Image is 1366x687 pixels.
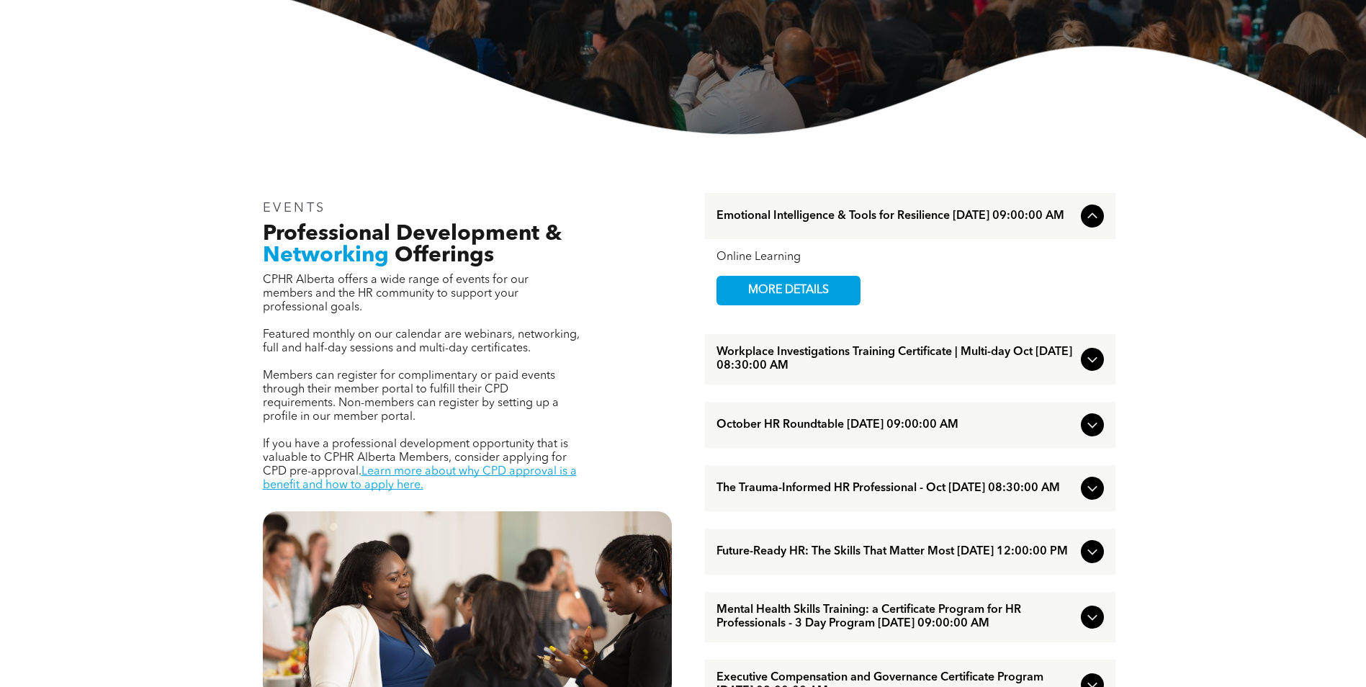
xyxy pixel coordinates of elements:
span: Offerings [395,245,494,266]
span: The Trauma-Informed HR Professional - Oct [DATE] 08:30:00 AM [716,482,1075,495]
div: Online Learning [716,251,1104,264]
span: Featured monthly on our calendar are webinars, networking, full and half-day sessions and multi-d... [263,329,580,354]
span: Networking [263,245,389,266]
span: MORE DETAILS [732,277,845,305]
span: CPHR Alberta offers a wide range of events for our members and the HR community to support your p... [263,274,529,313]
span: Workplace Investigations Training Certificate | Multi-day Oct [DATE] 08:30:00 AM [716,346,1075,373]
span: EVENTS [263,202,327,215]
span: Professional Development & [263,223,562,245]
span: Mental Health Skills Training: a Certificate Program for HR Professionals - 3 Day Program [DATE] ... [716,603,1075,631]
span: October HR Roundtable [DATE] 09:00:00 AM [716,418,1075,432]
span: Future-Ready HR: The Skills That Matter Most [DATE] 12:00:00 PM [716,545,1075,559]
span: Emotional Intelligence & Tools for Resilience [DATE] 09:00:00 AM [716,210,1075,223]
span: Members can register for complimentary or paid events through their member portal to fulfill thei... [263,370,559,423]
span: If you have a professional development opportunity that is valuable to CPHR Alberta Members, cons... [263,439,568,477]
a: MORE DETAILS [716,276,861,305]
a: Learn more about why CPD approval is a benefit and how to apply here. [263,466,577,491]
